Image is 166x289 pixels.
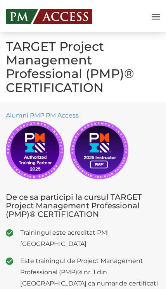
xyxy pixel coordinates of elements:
[6,9,92,24] img: PM ACCESS - Echipa traineri si consultanti certificati PMP: Narciss Popescu, Mihai Olaru, Monica ...
[6,112,79,119] a: Alumni PMP PM Access
[6,40,160,94] h1: TARGET Project Management Professional (PMP)® CERTIFICATION
[6,193,160,218] h3: De ce sa participi la cursul TARGET Project Management Professional (PMP)® CERTIFICATION
[20,227,160,249] span: Trainingul este acreditat PMI [GEOGRAPHIC_DATA]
